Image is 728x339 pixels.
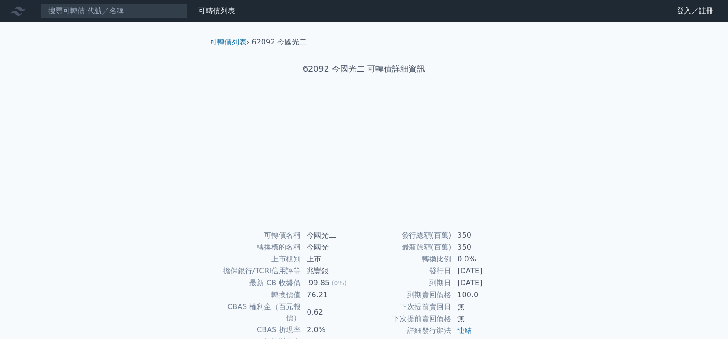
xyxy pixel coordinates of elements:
[364,229,452,241] td: 發行總額(百萬)
[364,301,452,313] td: 下次提前賣回日
[213,289,301,301] td: 轉換價值
[213,324,301,336] td: CBAS 折現率
[452,301,515,313] td: 無
[452,313,515,325] td: 無
[364,313,452,325] td: 下次提前賣回價格
[452,277,515,289] td: [DATE]
[213,265,301,277] td: 擔保銀行/TCRI信用評等
[198,6,235,15] a: 可轉債列表
[301,265,364,277] td: 兆豐銀
[452,253,515,265] td: 0.0%
[307,278,331,289] div: 99.85
[364,325,452,337] td: 詳細發行辦法
[301,289,364,301] td: 76.21
[364,241,452,253] td: 最新餘額(百萬)
[452,241,515,253] td: 350
[252,37,307,48] li: 62092 今國光二
[452,229,515,241] td: 350
[331,279,347,287] span: (0%)
[301,241,364,253] td: 今國光
[301,324,364,336] td: 2.0%
[210,37,249,48] li: ›
[213,229,301,241] td: 可轉債名稱
[202,62,526,75] h1: 62092 今國光二 可轉債詳細資訊
[364,253,452,265] td: 轉換比例
[213,253,301,265] td: 上市櫃別
[452,289,515,301] td: 100.0
[457,326,472,335] a: 連結
[40,3,187,19] input: 搜尋可轉債 代號／名稱
[364,277,452,289] td: 到期日
[669,4,721,18] a: 登入／註冊
[452,265,515,277] td: [DATE]
[364,265,452,277] td: 發行日
[301,229,364,241] td: 今國光二
[213,241,301,253] td: 轉換標的名稱
[213,277,301,289] td: 最新 CB 收盤價
[213,301,301,324] td: CBAS 權利金（百元報價）
[364,289,452,301] td: 到期賣回價格
[210,38,246,46] a: 可轉債列表
[301,253,364,265] td: 上市
[301,301,364,324] td: 0.62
